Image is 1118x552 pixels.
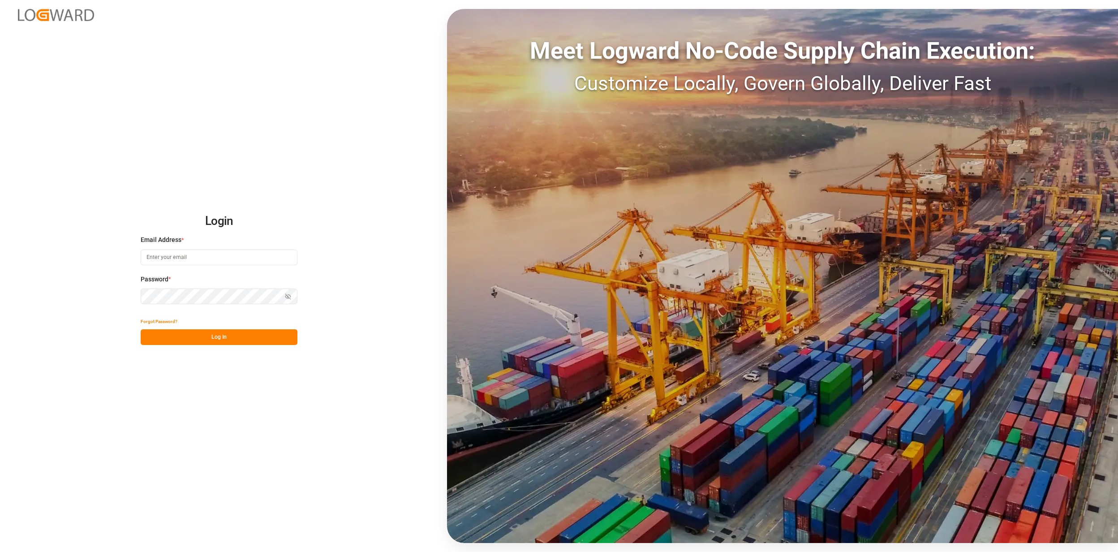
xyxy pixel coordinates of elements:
span: Password [141,275,168,284]
button: Log In [141,329,297,345]
span: Email Address [141,235,181,245]
button: Forgot Password? [141,314,177,329]
h2: Login [141,207,297,236]
div: Meet Logward No-Code Supply Chain Execution: [447,34,1118,69]
img: Logward_new_orange.png [18,9,94,21]
input: Enter your email [141,250,297,265]
div: Customize Locally, Govern Globally, Deliver Fast [447,69,1118,98]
